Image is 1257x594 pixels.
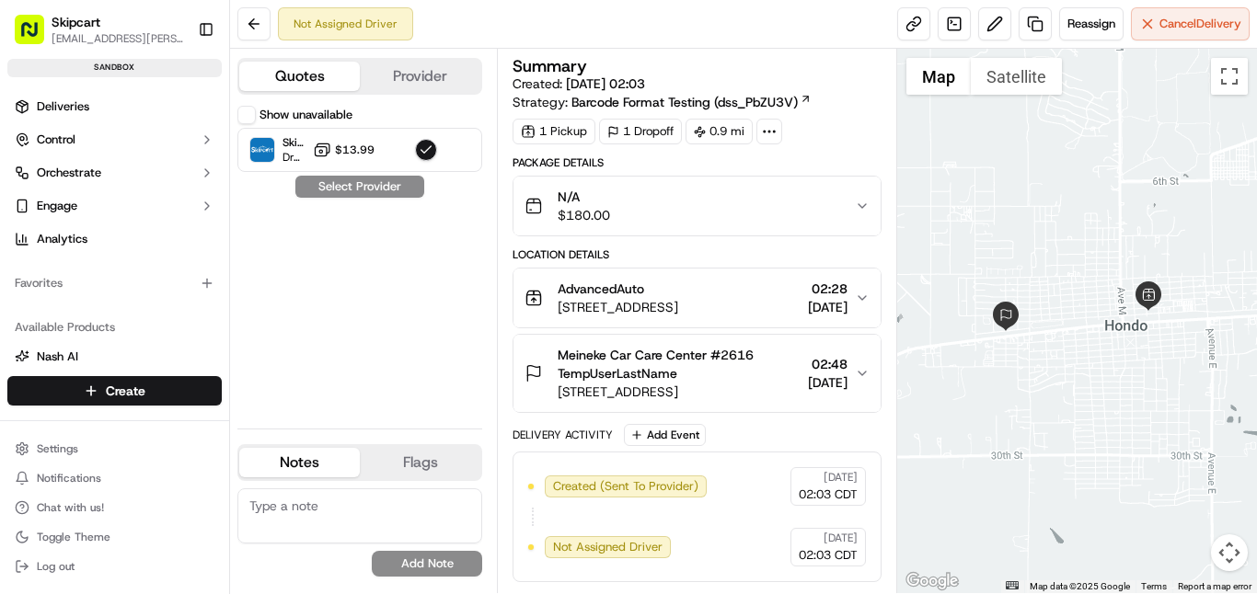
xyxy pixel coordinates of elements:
span: Chat with us! [37,500,104,515]
div: We're available if you need us! [63,194,233,209]
span: Nash AI [37,348,78,365]
button: Create [7,376,222,406]
span: 02:28 [808,280,848,298]
img: 1736555255976-a54dd68f-1ca7-489b-9aae-adbdc363a1c4 [18,176,52,209]
button: Notifications [7,465,222,491]
span: $180.00 [558,206,610,224]
span: Dropoff ETA 1 hour [283,150,306,165]
span: Control [37,131,75,148]
span: [STREET_ADDRESS] [558,383,801,401]
input: Got a question? Start typing here... [48,119,331,138]
div: 1 Pickup [513,119,595,144]
a: Barcode Format Testing (dss_PbZU3V) [571,93,812,111]
span: Cancel Delivery [1159,16,1241,32]
button: Toggle Theme [7,524,222,550]
p: Welcome 👋 [18,74,335,103]
div: Favorites [7,268,222,298]
span: [DATE] [824,470,858,485]
div: sandbox [7,59,222,77]
span: API Documentation [174,267,295,285]
span: Skipcart [283,135,306,150]
button: Notes [239,448,360,477]
span: [STREET_ADDRESS] [558,298,678,316]
button: Provider [360,62,480,91]
img: Skipcart [250,138,274,162]
button: Settings [7,436,222,462]
span: [DATE] [824,531,858,545]
span: Meineke Car Care Center #2616 TempUserLastName [558,346,801,383]
button: Skipcart[EMAIL_ADDRESS][PERSON_NAME][DOMAIN_NAME] [7,7,190,51]
div: 1 Dropoff [599,119,682,144]
span: Engage [37,198,77,214]
span: Reassign [1067,16,1115,32]
a: 💻API Documentation [148,259,303,292]
span: Pylon [183,312,223,326]
div: 💻 [156,268,170,283]
div: Location Details [513,247,882,262]
button: AdvancedAuto[STREET_ADDRESS]02:28[DATE] [513,268,881,327]
a: Deliveries [7,92,222,121]
span: N/A [558,188,610,206]
div: 📗 [18,268,33,283]
span: Deliveries [37,98,89,115]
span: Analytics [37,231,87,247]
a: Report a map error [1178,581,1251,591]
button: Reassign [1059,7,1124,40]
div: Delivery Activity [513,428,613,442]
span: Map data ©2025 Google [1030,581,1130,591]
span: [DATE] [808,373,848,392]
button: Start new chat [313,181,335,203]
a: Powered byPylon [130,311,223,326]
span: Orchestrate [37,165,101,181]
span: Created (Sent To Provider) [553,478,698,495]
span: Log out [37,559,75,574]
span: Created: [513,74,645,93]
a: 📗Knowledge Base [11,259,148,292]
button: N/A$180.00 [513,177,881,235]
button: Quotes [239,62,360,91]
div: Strategy: [513,93,812,111]
div: Package Details [513,155,882,170]
label: Show unavailable [259,107,352,123]
button: $13.99 [313,141,375,159]
button: Meineke Car Care Center #2616 TempUserLastName[STREET_ADDRESS]02:48[DATE] [513,335,881,412]
h3: Summary [513,58,587,74]
a: Terms (opens in new tab) [1141,581,1167,591]
button: Map camera controls [1211,534,1248,571]
span: Knowledge Base [37,267,141,285]
span: Not Assigned Driver [553,539,663,555]
span: 02:48 [808,355,848,373]
div: Start new chat [63,176,302,194]
button: [EMAIL_ADDRESS][PERSON_NAME][DOMAIN_NAME] [52,31,183,46]
span: AdvancedAuto [558,280,644,298]
span: [DATE] [808,298,848,316]
img: Nash [18,18,55,55]
button: Keyboard shortcuts [1006,581,1019,589]
span: $13.99 [335,143,375,157]
span: Notifications [37,471,101,485]
button: Control [7,125,222,154]
button: Flags [360,448,480,477]
button: Show satellite imagery [971,58,1062,95]
a: Nash AI [15,348,214,365]
span: Settings [37,441,78,456]
button: Chat with us! [7,495,222,520]
button: Nash AI [7,342,222,371]
span: Toggle Theme [37,530,110,544]
button: Show street map [906,58,971,95]
a: Analytics [7,224,222,254]
span: Barcode Format Testing (dss_PbZU3V) [571,93,798,111]
button: CancelDelivery [1131,7,1250,40]
img: Google [902,569,963,593]
button: Orchestrate [7,158,222,188]
span: Create [106,382,145,400]
div: 0.9 mi [686,119,753,144]
span: 02:03 CDT [799,486,858,503]
a: Open this area in Google Maps (opens a new window) [902,569,963,593]
button: Toggle fullscreen view [1211,58,1248,95]
button: Add Event [624,424,706,446]
button: Skipcart [52,13,100,31]
button: Engage [7,191,222,221]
